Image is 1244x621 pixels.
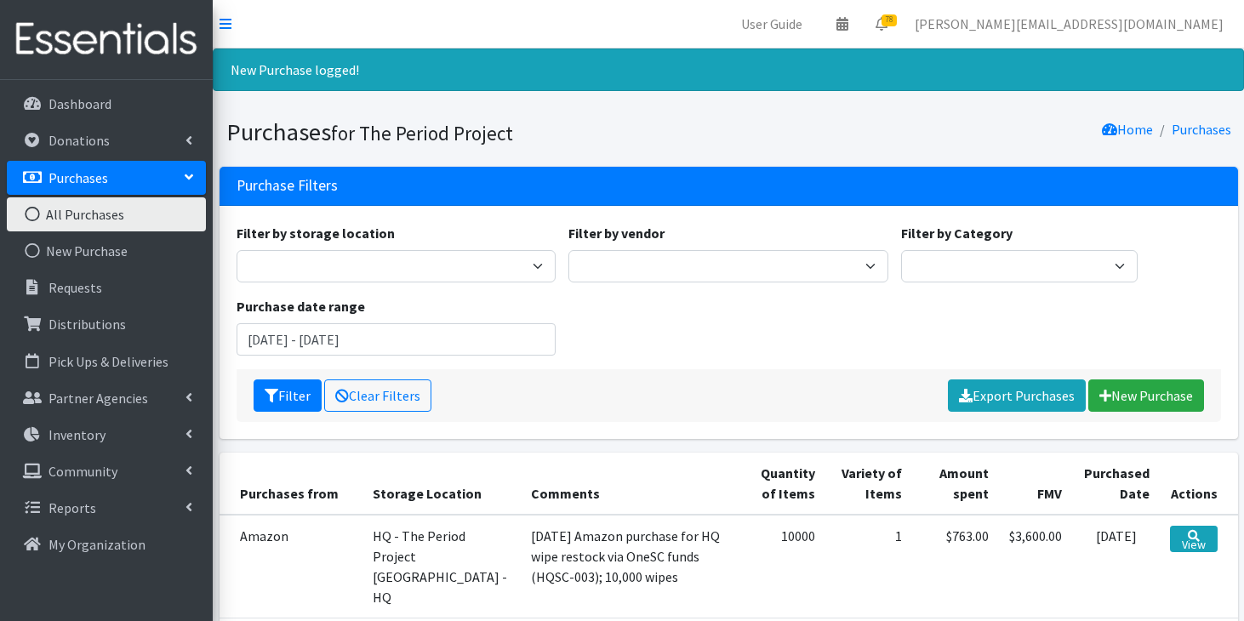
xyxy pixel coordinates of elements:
a: Clear Filters [324,379,431,412]
a: Reports [7,491,206,525]
a: Purchases [1172,121,1231,138]
small: for The Period Project [331,121,513,145]
button: Filter [254,379,322,412]
th: FMV [999,453,1072,515]
p: Pick Ups & Deliveries [49,353,168,370]
h1: Purchases [226,117,722,147]
td: $3,600.00 [999,515,1072,618]
a: Donations [7,123,206,157]
a: All Purchases [7,197,206,231]
th: Quantity of Items [746,453,825,515]
a: Community [7,454,206,488]
a: New Purchase [7,234,206,268]
td: 1 [825,515,912,618]
p: Community [49,463,117,480]
p: Distributions [49,316,126,333]
label: Purchase date range [237,296,365,316]
p: Requests [49,279,102,296]
th: Storage Location [362,453,521,515]
label: Filter by storage location [237,223,395,243]
a: Requests [7,271,206,305]
a: [PERSON_NAME][EMAIL_ADDRESS][DOMAIN_NAME] [901,7,1237,41]
a: View [1170,526,1217,552]
p: Donations [49,132,110,149]
a: Home [1102,121,1153,138]
a: Purchases [7,161,206,195]
p: Dashboard [49,95,111,112]
a: New Purchase [1088,379,1204,412]
p: Purchases [49,169,108,186]
th: Variety of Items [825,453,912,515]
a: 78 [862,7,901,41]
th: Actions [1160,453,1237,515]
a: Export Purchases [948,379,1086,412]
td: HQ - The Period Project [GEOGRAPHIC_DATA] - HQ [362,515,521,618]
td: [DATE] Amazon purchase for HQ wipe restock via OneSC funds (HQSC-003); 10,000 wipes [521,515,746,618]
span: 78 [882,14,897,26]
td: [DATE] [1072,515,1161,618]
a: Partner Agencies [7,381,206,415]
a: Distributions [7,307,206,341]
input: January 1, 2011 - December 31, 2011 [237,323,556,356]
th: Purchased Date [1072,453,1161,515]
th: Comments [521,453,746,515]
p: Partner Agencies [49,390,148,407]
label: Filter by Category [901,223,1013,243]
a: Dashboard [7,87,206,121]
a: User Guide [728,7,816,41]
a: Pick Ups & Deliveries [7,345,206,379]
p: Inventory [49,426,106,443]
div: New Purchase logged! [213,48,1244,91]
a: My Organization [7,527,206,561]
td: 10000 [746,515,825,618]
a: Inventory [7,418,206,452]
td: Amazon [220,515,362,618]
p: My Organization [49,536,146,553]
h3: Purchase Filters [237,177,338,195]
label: Filter by vendor [568,223,665,243]
p: Reports [49,499,96,516]
th: Amount spent [912,453,999,515]
th: Purchases from [220,453,362,515]
img: HumanEssentials [7,11,206,68]
td: $763.00 [912,515,999,618]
